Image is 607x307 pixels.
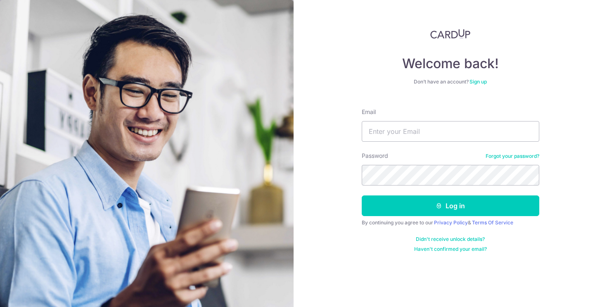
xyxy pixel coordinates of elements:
[486,153,539,159] a: Forgot your password?
[469,79,487,85] a: Sign up
[472,219,513,226] a: Terms Of Service
[414,246,487,252] a: Haven't confirmed your email?
[362,121,539,142] input: Enter your Email
[430,29,471,39] img: CardUp Logo
[362,79,539,85] div: Don’t have an account?
[362,55,539,72] h4: Welcome back!
[362,195,539,216] button: Log in
[362,108,376,116] label: Email
[362,219,539,226] div: By continuing you agree to our &
[434,219,468,226] a: Privacy Policy
[362,152,388,160] label: Password
[416,236,485,243] a: Didn't receive unlock details?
